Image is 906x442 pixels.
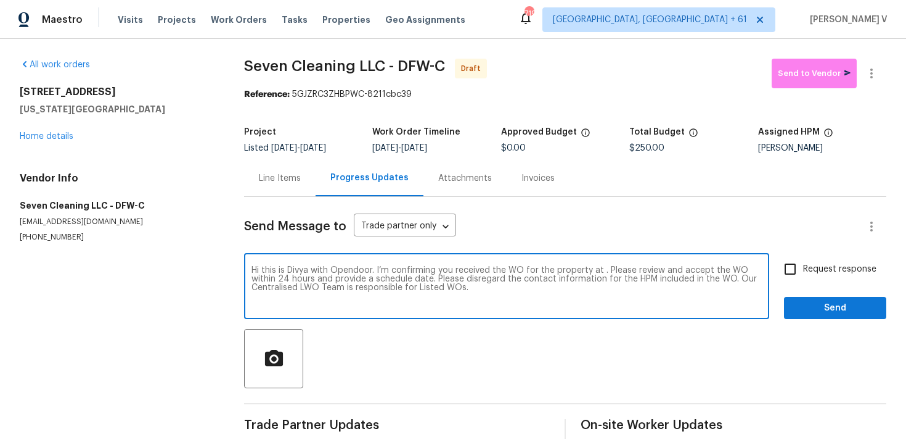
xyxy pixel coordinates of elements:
[244,144,326,152] span: Listed
[42,14,83,26] span: Maestro
[372,128,460,136] h5: Work Order Timeline
[461,62,486,75] span: Draft
[553,14,747,26] span: [GEOGRAPHIC_DATA], [GEOGRAPHIC_DATA] + 61
[372,144,398,152] span: [DATE]
[244,59,445,73] span: Seven Cleaning LLC - DFW-C
[521,172,555,185] div: Invoices
[251,266,762,309] textarea: Hi this is Divya with Opendoor. I’m confirming you received the WO for the property at . Please r...
[244,90,290,99] b: Reference:
[244,220,346,233] span: Send Message to
[501,128,577,136] h5: Approved Budget
[784,297,886,320] button: Send
[772,59,857,88] button: Send to Vendor
[20,132,73,141] a: Home details
[524,7,533,20] div: 719
[259,172,301,185] div: Line Items
[322,14,370,26] span: Properties
[20,103,214,115] h5: [US_STATE][GEOGRAPHIC_DATA]
[20,199,214,212] h5: Seven Cleaning LLC - DFW-C
[20,232,214,243] p: [PHONE_NUMBER]
[20,172,214,185] h4: Vendor Info
[244,88,886,101] div: 5GJZRC3ZHBPWC-8211cbc39
[629,144,664,152] span: $250.00
[758,144,886,152] div: [PERSON_NAME]
[20,60,90,69] a: All work orders
[271,144,297,152] span: [DATE]
[354,217,456,237] div: Trade partner only
[372,144,427,152] span: -
[20,86,214,98] h2: [STREET_ADDRESS]
[118,14,143,26] span: Visits
[330,172,409,184] div: Progress Updates
[244,128,276,136] h5: Project
[803,263,876,276] span: Request response
[629,128,685,136] h5: Total Budget
[581,128,590,144] span: The total cost of line items that have been approved by both Opendoor and the Trade Partner. This...
[758,128,820,136] h5: Assigned HPM
[688,128,698,144] span: The total cost of line items that have been proposed by Opendoor. This sum includes line items th...
[211,14,267,26] span: Work Orders
[778,67,851,81] span: Send to Vendor
[244,419,550,432] span: Trade Partner Updates
[823,128,833,144] span: The hpm assigned to this work order.
[158,14,196,26] span: Projects
[794,301,876,316] span: Send
[271,144,326,152] span: -
[501,144,526,152] span: $0.00
[438,172,492,185] div: Attachments
[581,419,886,432] span: On-site Worker Updates
[300,144,326,152] span: [DATE]
[20,217,214,227] p: [EMAIL_ADDRESS][DOMAIN_NAME]
[805,14,888,26] span: [PERSON_NAME] V
[385,14,465,26] span: Geo Assignments
[282,15,308,24] span: Tasks
[401,144,427,152] span: [DATE]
